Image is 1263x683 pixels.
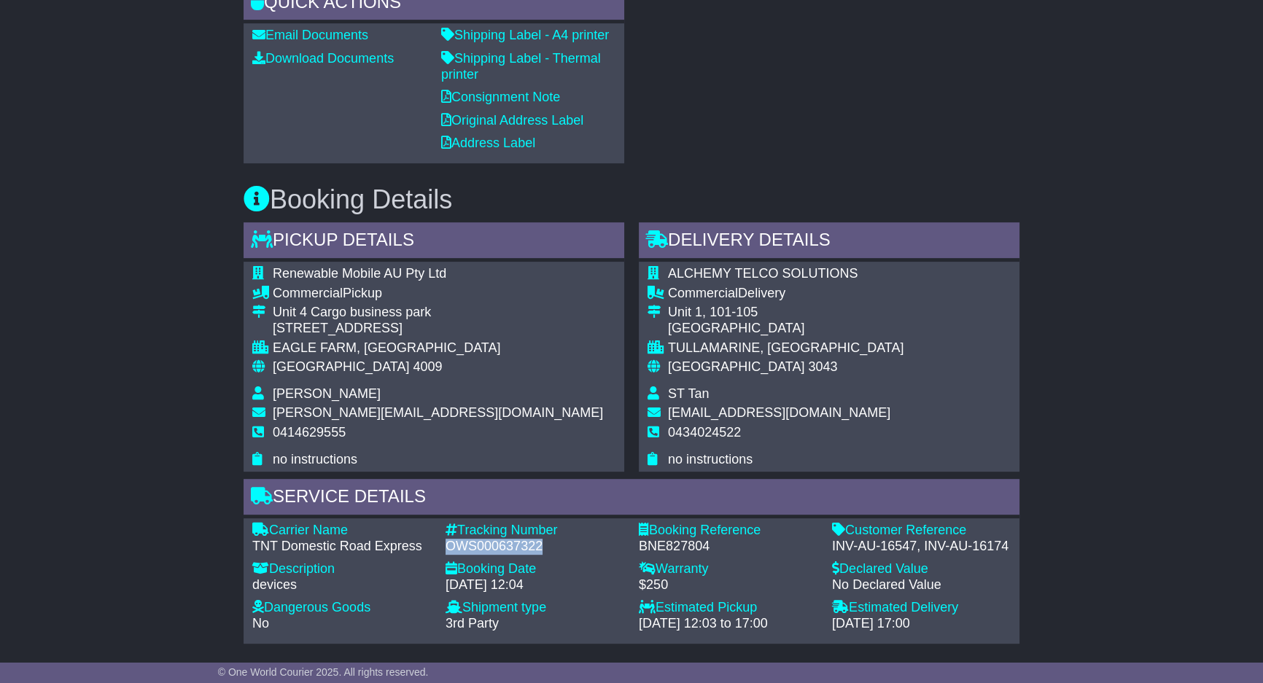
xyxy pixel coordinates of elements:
[441,113,583,128] a: Original Address Label
[668,305,903,321] div: Unit 1, 101-105
[252,51,394,66] a: Download Documents
[639,561,817,577] div: Warranty
[832,561,1011,577] div: Declared Value
[668,286,738,300] span: Commercial
[441,51,601,82] a: Shipping Label - Thermal printer
[639,539,817,555] div: BNE827804
[832,616,1011,632] div: [DATE] 17:00
[273,266,446,281] span: Renewable Mobile AU Pty Ltd
[218,666,429,678] span: © One World Courier 2025. All rights reserved.
[639,523,817,539] div: Booking Reference
[639,577,817,593] div: $250
[832,600,1011,616] div: Estimated Delivery
[252,616,269,631] span: No
[244,222,624,262] div: Pickup Details
[252,561,431,577] div: Description
[832,539,1011,555] div: INV-AU-16547, INV-AU-16174
[808,359,837,374] span: 3043
[273,386,381,401] span: [PERSON_NAME]
[639,616,817,632] div: [DATE] 12:03 to 17:00
[273,425,346,440] span: 0414629555
[273,340,603,356] div: EAGLE FARM, [GEOGRAPHIC_DATA]
[273,286,603,302] div: Pickup
[252,28,368,42] a: Email Documents
[832,523,1011,539] div: Customer Reference
[252,577,431,593] div: devices
[446,523,624,539] div: Tracking Number
[413,359,442,374] span: 4009
[244,185,1019,214] h3: Booking Details
[668,266,858,281] span: ALCHEMY TELCO SOLUTIONS
[273,286,343,300] span: Commercial
[446,577,624,593] div: [DATE] 12:04
[244,479,1019,518] div: Service Details
[446,600,624,616] div: Shipment type
[832,577,1011,593] div: No Declared Value
[441,90,560,104] a: Consignment Note
[252,523,431,539] div: Carrier Name
[273,321,603,337] div: [STREET_ADDRESS]
[441,136,535,150] a: Address Label
[639,600,817,616] div: Estimated Pickup
[252,600,431,616] div: Dangerous Goods
[446,539,624,555] div: OWS000637322
[639,222,1019,262] div: Delivery Details
[668,405,890,420] span: [EMAIL_ADDRESS][DOMAIN_NAME]
[446,561,624,577] div: Booking Date
[668,359,804,374] span: [GEOGRAPHIC_DATA]
[273,359,409,374] span: [GEOGRAPHIC_DATA]
[668,386,709,401] span: ST Tan
[252,539,431,555] div: TNT Domestic Road Express
[273,305,603,321] div: Unit 4 Cargo business park
[441,28,609,42] a: Shipping Label - A4 printer
[668,452,753,467] span: no instructions
[668,321,903,337] div: [GEOGRAPHIC_DATA]
[668,286,903,302] div: Delivery
[273,405,603,420] span: [PERSON_NAME][EMAIL_ADDRESS][DOMAIN_NAME]
[446,616,499,631] span: 3rd Party
[668,425,741,440] span: 0434024522
[273,452,357,467] span: no instructions
[668,340,903,356] div: TULLAMARINE, [GEOGRAPHIC_DATA]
